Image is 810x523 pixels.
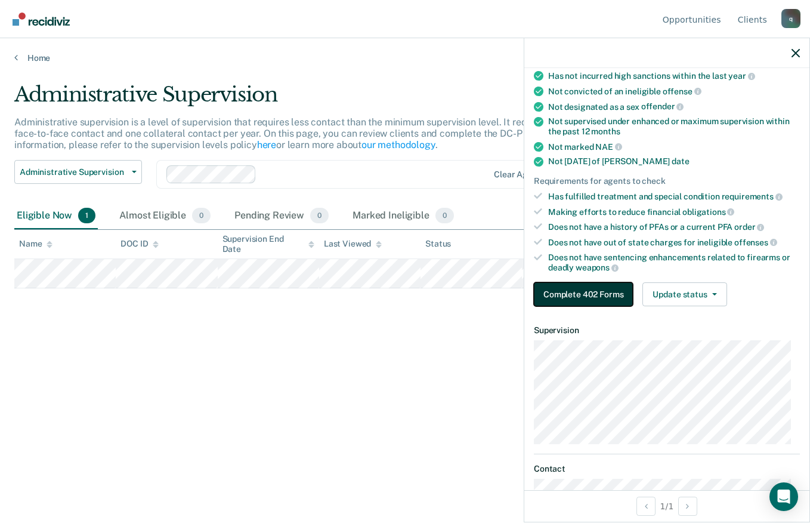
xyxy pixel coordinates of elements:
[663,87,701,96] span: offense
[548,86,800,97] div: Not convicted of an ineligible
[435,208,454,223] span: 0
[678,497,697,516] button: Next Opportunity
[534,464,800,474] dt: Contact
[548,101,800,112] div: Not designated as a sex
[361,139,435,150] a: our methodology
[534,325,800,336] dt: Supervision
[548,237,800,248] div: Does not have out of state charges for ineligible
[14,53,796,63] a: Home
[19,239,52,249] div: Name
[548,141,800,152] div: Not marked
[636,497,656,516] button: Previous Opportunity
[425,239,451,249] div: Status
[310,208,329,223] span: 0
[672,156,689,166] span: date
[591,127,620,136] span: months
[548,116,800,137] div: Not supervised under enhanced or maximum supervision within the past 12
[548,70,800,81] div: Has not incurred high sanctions within the last
[641,101,684,111] span: offender
[548,156,800,167] div: Not [DATE] of [PERSON_NAME]
[232,203,331,229] div: Pending Review
[14,82,622,116] div: Administrative Supervision
[524,490,809,522] div: 1 / 1
[222,234,314,254] div: Supervision End Date
[722,192,783,201] span: requirements
[117,203,213,229] div: Almost Eligible
[192,208,211,223] span: 0
[781,9,800,28] div: q
[769,482,798,511] div: Open Intercom Messenger
[595,142,622,152] span: NAE
[257,139,276,150] a: here
[20,167,127,177] span: Administrative Supervision
[548,207,800,217] div: Making efforts to reduce financial
[14,116,608,150] p: Administrative supervision is a level of supervision that requires less contact than the minimum ...
[350,203,456,229] div: Marked Ineligible
[548,191,800,202] div: Has fulfilled treatment and special condition
[14,203,98,229] div: Eligible Now
[120,239,159,249] div: DOC ID
[642,282,726,306] button: Update status
[78,208,95,223] span: 1
[534,282,633,306] button: Complete 402 Forms
[534,176,800,186] div: Requirements for agents to check
[13,13,70,26] img: Recidiviz
[682,207,734,217] span: obligations
[576,263,619,272] span: weapons
[534,282,638,306] a: Navigate to form link
[734,238,777,247] span: offenses
[324,239,382,249] div: Last Viewed
[728,71,755,81] span: year
[494,170,545,180] div: Clear agents
[781,9,800,28] button: Profile dropdown button
[548,221,800,232] div: Does not have a history of PFAs or a current PFA order
[548,253,800,273] div: Does not have sentencing enhancements related to firearms or deadly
